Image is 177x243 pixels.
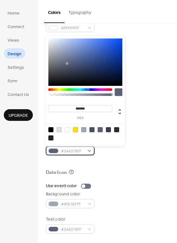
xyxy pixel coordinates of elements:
[9,112,28,119] span: Upgrade
[98,127,103,132] div: rgb(90, 99, 120)
[4,109,33,121] button: Upgrade
[4,8,23,18] a: Home
[8,64,24,71] span: Settings
[46,216,93,223] div: Text color
[46,169,67,176] div: Date Icon
[8,92,29,98] span: Contact Us
[57,127,62,132] div: rgb(221, 221, 221)
[8,10,20,17] span: Home
[8,24,24,30] span: Connect
[4,35,23,45] a: Views
[8,78,17,85] span: Form
[73,127,78,132] div: rgb(255, 221, 0)
[4,21,28,32] a: Connect
[4,62,28,72] a: Settings
[81,127,86,132] div: rgb(159, 167, 183)
[89,127,95,132] div: rgb(73, 81, 99)
[48,135,53,140] div: rgb(35, 35, 37)
[46,191,93,198] div: Background color
[65,127,70,132] div: rgb(255, 255, 255)
[46,183,77,189] div: Use event color
[48,116,112,120] label: hex
[61,226,84,233] span: #5A6378FF
[48,127,53,132] div: rgb(0, 0, 0)
[4,48,25,59] a: Design
[61,201,84,208] span: #9FA7B7FF
[8,37,19,44] span: Views
[4,89,33,99] a: Contact Us
[106,127,111,132] div: rgb(57, 63, 79)
[8,51,21,57] span: Design
[4,75,21,86] a: Form
[61,148,84,155] span: #5A6378FF
[114,127,119,132] div: rgb(41, 45, 57)
[61,25,84,32] span: #FFFFFFFF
